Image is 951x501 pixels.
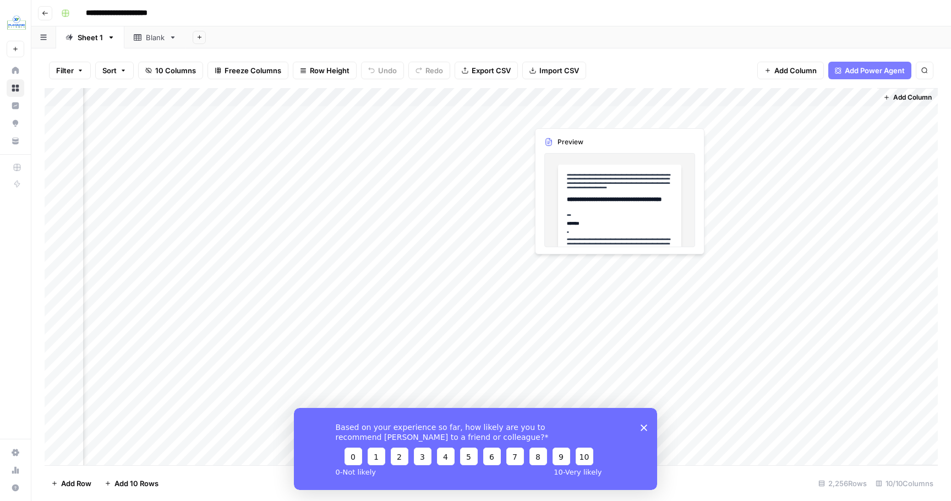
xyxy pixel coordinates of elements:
[7,479,24,497] button: Help + Support
[78,32,103,43] div: Sheet 1
[56,26,124,48] a: Sheet 1
[361,62,404,79] button: Undo
[455,62,518,79] button: Export CSV
[522,62,586,79] button: Import CSV
[7,9,24,36] button: Workspace: XYPN
[871,475,938,492] div: 10/10 Columns
[7,79,24,97] a: Browse
[56,65,74,76] span: Filter
[294,408,657,490] iframe: Survey from AirOps
[774,65,817,76] span: Add Column
[61,478,91,489] span: Add Row
[845,65,905,76] span: Add Power Agent
[114,478,158,489] span: Add 10 Rows
[828,62,911,79] button: Add Power Agent
[7,115,24,132] a: Opportunities
[7,13,26,32] img: XYPN Logo
[539,65,579,76] span: Import CSV
[102,65,117,76] span: Sort
[138,62,203,79] button: 10 Columns
[95,62,134,79] button: Sort
[146,32,165,43] div: Blank
[293,62,357,79] button: Row Height
[7,62,24,79] a: Home
[225,65,281,76] span: Freeze Columns
[155,65,196,76] span: 10 Columns
[98,475,165,492] button: Add 10 Rows
[207,62,288,79] button: Freeze Columns
[7,132,24,150] a: Your Data
[814,475,871,492] div: 2,256 Rows
[408,62,450,79] button: Redo
[425,65,443,76] span: Redo
[7,97,24,115] a: Insights
[378,65,397,76] span: Undo
[45,475,98,492] button: Add Row
[472,65,511,76] span: Export CSV
[310,65,349,76] span: Row Height
[893,92,932,102] span: Add Column
[879,90,936,105] button: Add Column
[49,62,91,79] button: Filter
[757,62,824,79] button: Add Column
[7,461,24,479] a: Usage
[124,26,186,48] a: Blank
[7,444,24,461] a: Settings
